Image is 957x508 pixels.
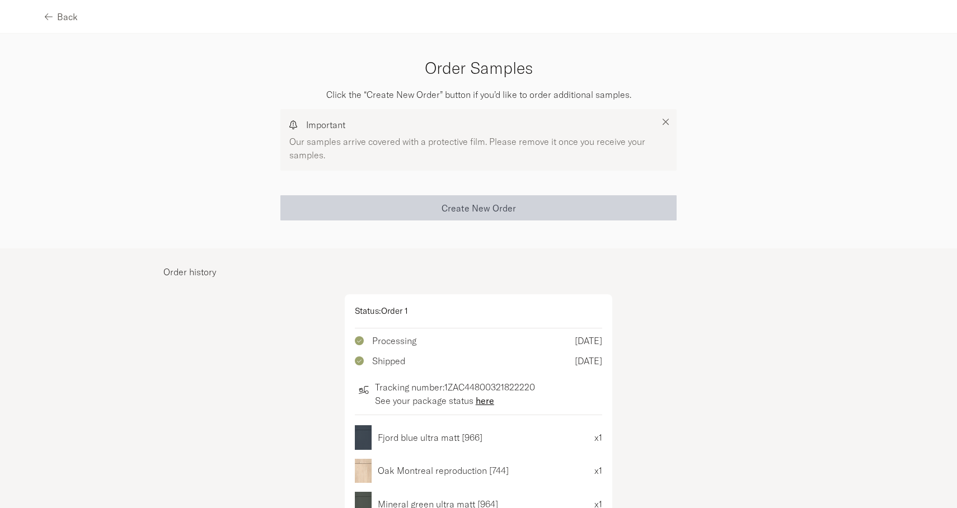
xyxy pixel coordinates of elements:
p: Click the “Create New Order” button if you’d like to order additional samples. [120,88,837,101]
p: [DATE] [575,354,602,368]
a: here [476,395,494,406]
p: Shipped [372,354,405,368]
p: Important [289,118,668,131]
p: See your package status [375,394,602,407]
p: Order history [163,265,794,279]
p: x 1 [594,431,602,444]
span: Back [57,12,78,21]
h3: Order Samples [120,56,837,80]
p: Tracking number: 1ZAC44800321822220 [375,380,602,394]
button: Back [45,4,78,29]
img: nobilia_front_744.webp [355,459,372,483]
p: Status: Order 1 [355,304,602,318]
p: Processing [372,334,416,347]
span: Create New Order [442,204,516,213]
img: nobilia_front_966.webp [355,425,372,450]
p: Fjord blue ultra matt [966] [378,431,586,444]
p: x 1 [594,464,602,477]
button: Create New Order [280,195,677,220]
p: Oak Montreal reproduction [744] [378,464,586,477]
p: Our samples arrive covered with a protective film. Please remove it once you receive your samples. [289,135,668,162]
p: [DATE] [575,334,602,347]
